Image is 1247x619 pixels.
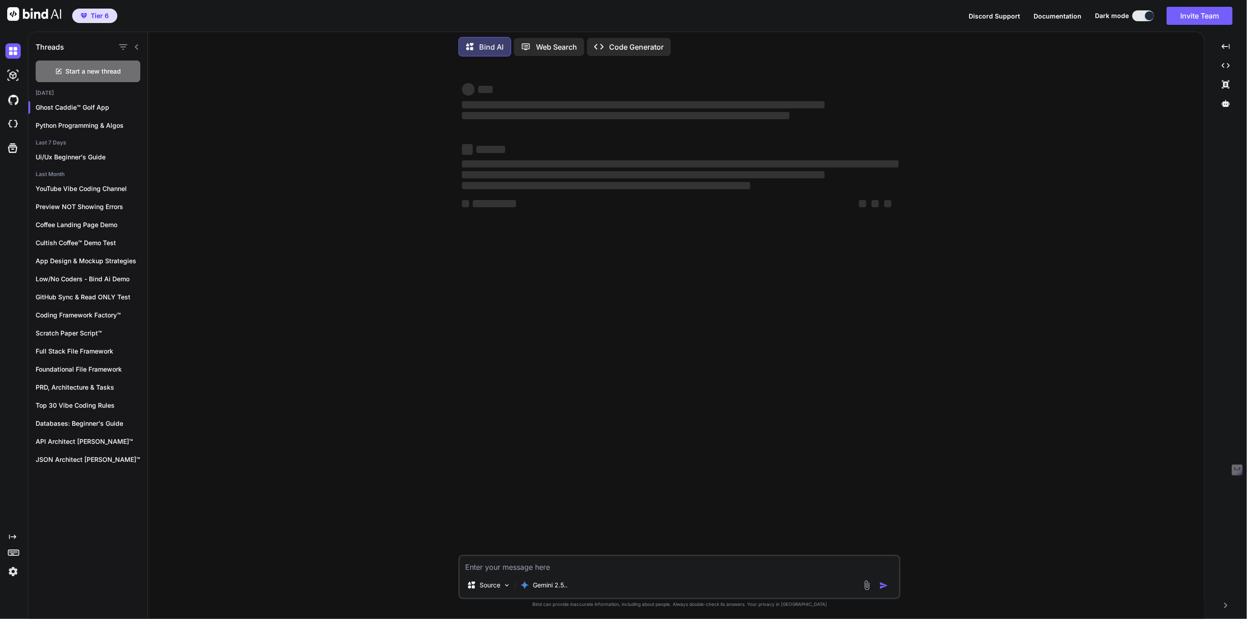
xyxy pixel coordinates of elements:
[66,67,121,76] span: Start a new thread
[458,601,901,608] p: Bind can provide inaccurate information, including about people. Always double-check its answers....
[473,200,516,207] span: ‌
[884,200,891,207] span: ‌
[36,401,148,410] p: Top 30 Vibe Coding Rules
[462,83,475,96] span: ‌
[36,121,148,130] p: Python Programming & Algos
[28,171,148,178] h2: Last Month
[609,42,664,52] p: Code Generator
[36,184,148,193] p: YouTube Vibe Coding Channel
[36,238,148,247] p: Cultish Coffee™ Demo Test
[1034,12,1081,20] span: Documentation
[969,11,1020,21] button: Discord Support
[503,582,511,589] img: Pick Models
[36,220,148,229] p: Coffee Landing Page Demo
[1095,11,1129,20] span: Dark mode
[5,68,21,83] img: darkAi-studio
[1167,7,1233,25] button: Invite Team
[5,564,21,579] img: settings
[1034,11,1081,21] button: Documentation
[879,581,888,590] img: icon
[36,42,64,52] h1: Threads
[36,153,148,162] p: Ui/Ux Beginner's Guide
[36,311,148,320] p: Coding Framework Factory™
[862,580,872,591] img: attachment
[520,581,529,590] img: Gemini 2.5 flash
[36,202,148,211] p: Preview NOT Showing Errors
[5,116,21,132] img: cloudideIcon
[872,200,879,207] span: ‌
[462,101,824,108] span: ‌
[462,112,790,119] span: ‌
[859,200,866,207] span: ‌
[91,11,109,20] span: Tier 6
[969,12,1020,20] span: Discord Support
[462,160,899,168] span: ‌
[479,42,503,52] p: Bind AI
[533,581,568,590] p: Gemini 2.5..
[462,182,750,189] span: ‌
[462,171,824,178] span: ‌
[5,92,21,107] img: githubDark
[36,275,148,284] p: Low/No Coders - Bind Ai Demo
[72,9,117,23] button: premiumTier 6
[81,13,87,19] img: premium
[36,347,148,356] p: Full Stack File Framework
[36,365,148,374] p: Foundational File Framework
[476,146,505,153] span: ‌
[28,89,148,97] h2: [DATE]
[36,419,148,428] p: Databases: Beginner's Guide
[36,383,148,392] p: PRD, Architecture & Tasks
[36,437,148,446] p: API Architect [PERSON_NAME]™
[462,144,473,155] span: ‌
[480,581,500,590] p: Source
[462,200,469,207] span: ‌
[5,43,21,59] img: darkChat
[478,86,493,93] span: ‌
[28,139,148,146] h2: Last 7 Days
[7,7,61,21] img: Bind AI
[36,293,148,302] p: GitHub Sync & Read ONLY Test
[536,42,577,52] p: Web Search
[36,103,148,112] p: Ghost Caddie™ Golf App
[36,256,148,265] p: App Design & Mockup Strategies
[36,455,148,464] p: JSON Architect [PERSON_NAME]™
[36,329,148,338] p: Scratch Paper Script™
